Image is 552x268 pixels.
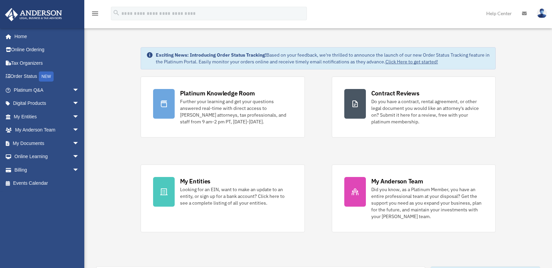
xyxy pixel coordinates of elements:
[39,71,54,82] div: NEW
[72,150,86,164] span: arrow_drop_down
[385,59,438,65] a: Click Here to get started!
[5,137,89,150] a: My Documentsarrow_drop_down
[180,89,255,97] div: Platinum Knowledge Room
[5,97,89,110] a: Digital Productsarrow_drop_down
[371,177,423,185] div: My Anderson Team
[5,163,89,177] a: Billingarrow_drop_down
[156,52,266,58] strong: Exciting News: Introducing Order Status Tracking!
[5,123,89,137] a: My Anderson Teamarrow_drop_down
[5,70,89,84] a: Order StatusNEW
[72,83,86,97] span: arrow_drop_down
[5,30,86,43] a: Home
[91,12,99,18] a: menu
[371,186,484,220] div: Did you know, as a Platinum Member, you have an entire professional team at your disposal? Get th...
[371,89,419,97] div: Contract Reviews
[72,110,86,124] span: arrow_drop_down
[3,8,64,21] img: Anderson Advisors Platinum Portal
[5,110,89,123] a: My Entitiesarrow_drop_down
[141,77,305,138] a: Platinum Knowledge Room Further your learning and get your questions answered real-time with dire...
[72,123,86,137] span: arrow_drop_down
[332,77,496,138] a: Contract Reviews Do you have a contract, rental agreement, or other legal document you would like...
[5,177,89,190] a: Events Calendar
[5,83,89,97] a: Platinum Q&Aarrow_drop_down
[332,165,496,232] a: My Anderson Team Did you know, as a Platinum Member, you have an entire professional team at your...
[156,52,490,65] div: Based on your feedback, we're thrilled to announce the launch of our new Order Status Tracking fe...
[371,98,484,125] div: Do you have a contract, rental agreement, or other legal document you would like an attorney's ad...
[5,150,89,163] a: Online Learningarrow_drop_down
[180,186,292,206] div: Looking for an EIN, want to make an update to an entity, or sign up for a bank account? Click her...
[72,163,86,177] span: arrow_drop_down
[141,165,305,232] a: My Entities Looking for an EIN, want to make an update to an entity, or sign up for a bank accoun...
[91,9,99,18] i: menu
[5,43,89,57] a: Online Ordering
[180,177,210,185] div: My Entities
[5,56,89,70] a: Tax Organizers
[72,97,86,111] span: arrow_drop_down
[180,98,292,125] div: Further your learning and get your questions answered real-time with direct access to [PERSON_NAM...
[537,8,547,18] img: User Pic
[72,137,86,150] span: arrow_drop_down
[113,9,120,17] i: search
